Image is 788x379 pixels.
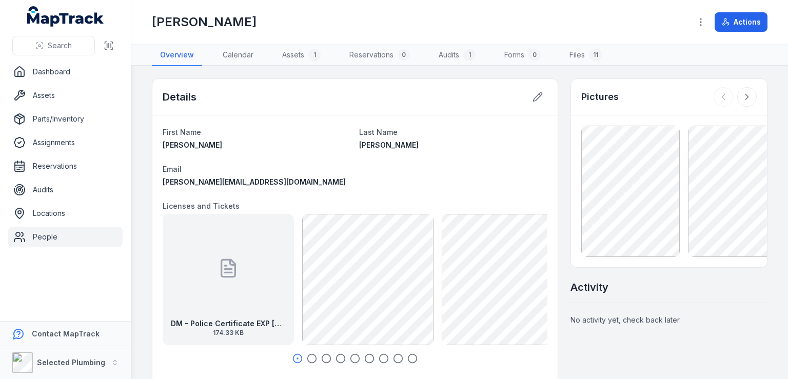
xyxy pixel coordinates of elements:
span: [PERSON_NAME] [163,141,222,149]
button: Search [12,36,95,55]
span: 174.33 KB [171,329,286,337]
strong: Selected Plumbing [37,358,105,367]
a: Assets [8,85,123,106]
div: 1 [463,49,476,61]
a: Assignments [8,132,123,153]
div: 0 [528,49,541,61]
a: Forms0 [496,45,549,66]
div: 0 [398,49,410,61]
h2: Activity [570,280,608,294]
a: MapTrack [27,6,104,27]
h1: [PERSON_NAME] [152,14,257,30]
span: [PERSON_NAME][EMAIL_ADDRESS][DOMAIN_NAME] [163,177,346,186]
a: Locations [8,203,123,224]
span: Search [48,41,72,51]
h2: Details [163,90,196,104]
h3: Pictures [581,90,619,104]
strong: DM - Police Certificate EXP [DATE] [171,318,286,329]
span: Email [163,165,182,173]
a: People [8,227,123,247]
strong: Contact MapTrack [32,329,100,338]
a: Assets1 [274,45,329,66]
div: 11 [589,49,602,61]
a: Audits1 [430,45,484,66]
span: [PERSON_NAME] [359,141,419,149]
a: Files11 [561,45,610,66]
a: Reservations [8,156,123,176]
a: Dashboard [8,62,123,82]
span: Last Name [359,128,398,136]
a: Audits [8,179,123,200]
a: Calendar [214,45,262,66]
span: Licenses and Tickets [163,202,240,210]
div: 1 [308,49,321,61]
span: No activity yet, check back later. [570,315,681,324]
button: Actions [715,12,767,32]
span: First Name [163,128,201,136]
a: Overview [152,45,202,66]
a: Reservations0 [341,45,418,66]
a: Parts/Inventory [8,109,123,129]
